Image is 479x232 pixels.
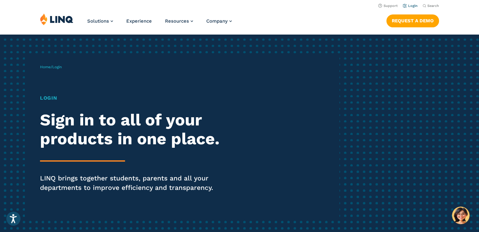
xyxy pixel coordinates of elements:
[386,14,439,27] a: Request a Demo
[206,18,232,24] a: Company
[87,13,232,34] nav: Primary Navigation
[52,65,62,69] span: Login
[165,18,193,24] a: Resources
[378,4,398,8] a: Support
[40,65,51,69] a: Home
[165,18,189,24] span: Resources
[40,94,225,102] h1: Login
[206,18,228,24] span: Company
[452,207,470,224] button: Hello, have a question? Let’s chat.
[40,13,73,25] img: LINQ | K‑12 Software
[126,18,152,24] a: Experience
[403,4,418,8] a: Login
[40,111,225,148] h2: Sign in to all of your products in one place.
[423,3,439,8] button: Open Search Bar
[87,18,109,24] span: Solutions
[386,13,439,27] nav: Button Navigation
[87,18,113,24] a: Solutions
[40,174,225,192] p: LINQ brings together students, parents and all your departments to improve efficiency and transpa...
[40,65,62,69] span: /
[427,4,439,8] span: Search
